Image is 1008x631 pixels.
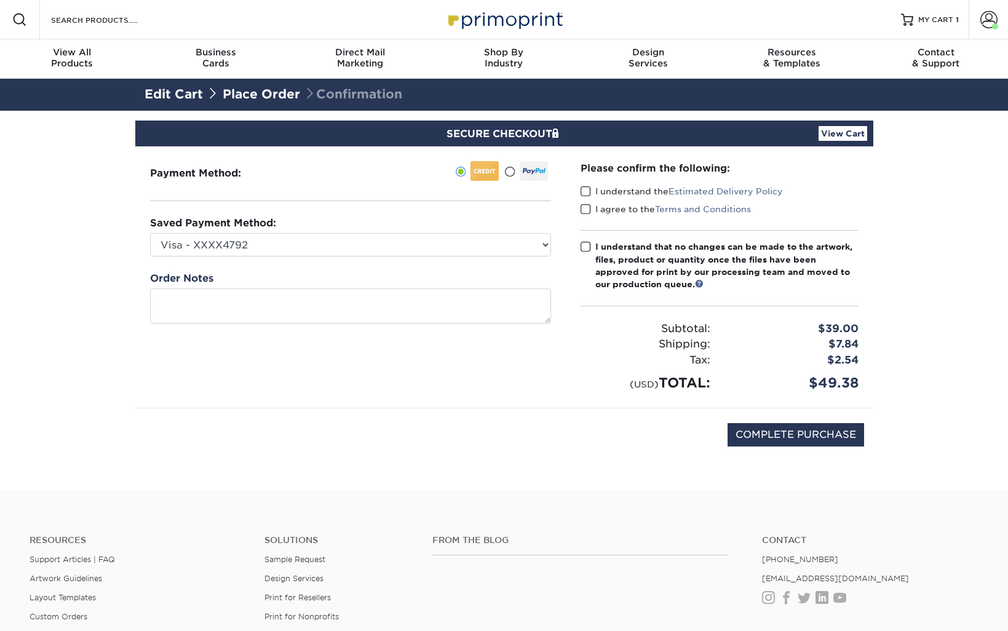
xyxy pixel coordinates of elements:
a: Artwork Guidelines [30,574,102,583]
div: TOTAL: [571,373,720,393]
a: BusinessCards [144,39,288,79]
a: Sample Request [264,555,325,564]
span: Direct Mail [288,47,432,58]
label: Saved Payment Method: [150,216,276,231]
span: SECURE CHECKOUT [446,128,562,140]
h4: From the Blog [432,535,728,546]
div: & Templates [720,47,864,69]
div: $2.54 [720,352,868,368]
div: Services [576,47,720,69]
div: Shipping: [571,336,720,352]
div: Subtotal: [571,321,720,337]
a: [PHONE_NUMBER] [762,555,838,564]
span: MY CART [918,15,953,25]
span: 1 [956,15,959,24]
span: Design [576,47,720,58]
span: Resources [720,47,864,58]
a: Print for Resellers [264,593,331,602]
a: Layout Templates [30,593,96,602]
a: Contact& Support [864,39,1008,79]
input: SEARCH PRODUCTS..... [50,12,170,27]
h3: Payment Method: [150,167,271,179]
a: Print for Nonprofits [264,612,339,621]
span: Confirmation [304,87,402,101]
div: Cards [144,47,288,69]
a: Design Services [264,574,323,583]
h4: Resources [30,535,246,546]
div: $7.84 [720,336,868,352]
a: Estimated Delivery Policy [669,186,783,196]
span: Contact [864,47,1008,58]
a: Edit Cart [145,87,203,101]
input: COMPLETE PURCHASE [728,423,864,446]
img: Primoprint [443,6,566,33]
h4: Solutions [264,535,414,546]
a: Terms and Conditions [655,204,751,214]
a: Support Articles | FAQ [30,555,115,564]
small: (USD) [630,379,659,389]
a: [EMAIL_ADDRESS][DOMAIN_NAME] [762,574,909,583]
div: $39.00 [720,321,868,337]
a: Resources& Templates [720,39,864,79]
a: Custom Orders [30,612,87,621]
span: Business [144,47,288,58]
div: Industry [432,47,576,69]
a: Place Order [223,87,300,101]
div: I understand that no changes can be made to the artwork, files, product or quantity once the file... [595,240,859,291]
div: Please confirm the following: [581,161,859,175]
label: I understand the [581,185,783,197]
div: & Support [864,47,1008,69]
div: $49.38 [720,373,868,393]
div: Tax: [571,352,720,368]
label: I agree to the [581,203,751,215]
span: Shop By [432,47,576,58]
a: DesignServices [576,39,720,79]
a: Contact [762,535,978,546]
div: Marketing [288,47,432,69]
label: Order Notes [150,271,213,286]
a: Shop ByIndustry [432,39,576,79]
a: View Cart [819,126,867,141]
a: Direct MailMarketing [288,39,432,79]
